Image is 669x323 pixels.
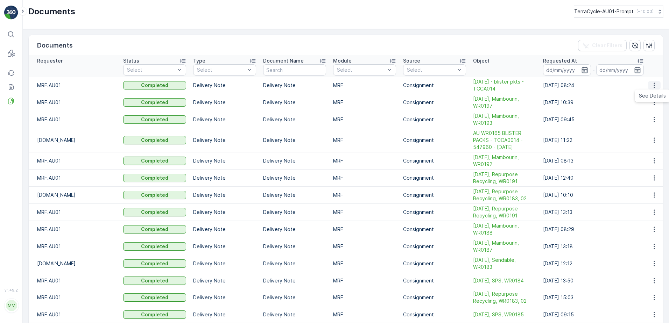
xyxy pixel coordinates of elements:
span: [DATE] - blister pkts - TCCA014 [473,78,536,92]
span: See Details [639,92,666,99]
p: Completed [141,99,168,106]
p: Documents [28,6,75,17]
td: [DATE] 12:12 [540,255,647,272]
p: TerraCycle-AU01-Prompt [574,8,634,15]
p: Completed [141,116,168,123]
a: 07/08/2025, Mambourin, WR0192 [473,154,536,168]
span: AU WR0165 BLISTER PACKS - TCCA0014 - 547960 - [DATE] [473,130,536,151]
td: MRF [330,221,400,238]
td: MRF [330,306,400,323]
td: Delivery Note [190,306,260,323]
td: [DATE] 08:29 [540,221,647,238]
td: MRF.AU01 [29,221,120,238]
td: [DATE] 13:13 [540,204,647,221]
p: Completed [141,209,168,216]
span: [DATE], Mambourin, WR0192 [473,154,536,168]
p: Completed [141,311,168,318]
p: Select [407,66,455,73]
td: MRF.AU01 [29,289,120,306]
button: Completed [123,191,186,199]
button: Completed [123,98,186,107]
p: Clear Filters [592,42,622,49]
td: Delivery Note [260,152,330,170]
td: Consignment [400,289,470,306]
button: Completed [123,242,186,251]
td: MRF [330,170,400,187]
button: Clear Filters [578,40,627,51]
td: [DATE] 10:39 [540,94,647,111]
td: [DATE] 09:15 [540,306,647,323]
td: Delivery Note [260,238,330,255]
td: Consignment [400,128,470,152]
p: Completed [141,260,168,267]
td: Delivery Note [190,255,260,272]
p: Completed [141,277,168,284]
td: Consignment [400,272,470,289]
td: Delivery Note [190,128,260,152]
p: ( +10:00 ) [636,9,654,14]
a: 14/08/2025, Mambourin, WR0193 [473,113,536,127]
td: MRF.AU01 [29,111,120,128]
span: [DATE], Repurpose Recycling, WR0191 [473,171,536,185]
td: Consignment [400,255,470,272]
td: Delivery Note [190,111,260,128]
button: Completed [123,174,186,182]
span: [DATE], Repurpose Recycling, WR0183, 02 [473,188,536,202]
td: Delivery Note [260,128,330,152]
td: Delivery Note [260,306,330,323]
button: Completed [123,225,186,234]
p: Completed [141,174,168,181]
button: Completed [123,310,186,319]
td: MRF.AU01 [29,94,120,111]
p: Object [473,57,490,64]
a: 21/08/2025, Mambourin, WR0197 [473,95,536,109]
span: [DATE], Mambourin, WR0197 [473,95,536,109]
td: Delivery Note [260,204,330,221]
td: MRF [330,289,400,306]
a: 08/07/2025, Repurpose Recycling, WR0183, 02 [473,188,536,202]
td: MRF [330,204,400,221]
td: [DATE] 15:03 [540,289,647,306]
td: Delivery Note [190,77,260,94]
td: Delivery Note [190,221,260,238]
a: 08/07/2025, SPS, WR0185 [473,311,536,318]
td: Consignment [400,94,470,111]
a: 08/07/2025, Sendable, WR0183 [473,257,536,271]
td: [DOMAIN_NAME] [29,187,120,204]
td: Consignment [400,306,470,323]
p: Source [403,57,420,64]
td: Delivery Note [260,187,330,204]
p: Completed [141,157,168,164]
td: Delivery Note [190,170,260,187]
td: Delivery Note [260,94,330,111]
div: MM [6,300,17,311]
p: Requested At [543,57,577,64]
td: Consignment [400,187,470,204]
td: MRF.AU01 [29,152,120,170]
span: [DATE], Mambourin, WR0187 [473,239,536,253]
p: Requester [37,57,63,64]
p: Completed [141,137,168,144]
span: [DATE], Sendable, WR0183 [473,257,536,271]
p: Document Name [263,57,304,64]
p: Completed [141,226,168,233]
a: See Details [636,91,669,101]
button: MM [4,294,18,317]
p: Documents [37,41,73,50]
td: Consignment [400,221,470,238]
a: 10/07/2025, SPS, WR0184 [473,277,536,284]
td: Delivery Note [260,255,330,272]
td: Consignment [400,152,470,170]
td: Delivery Note [190,94,260,111]
span: [DATE], SPS, WR0185 [473,311,536,318]
p: Select [197,66,245,73]
td: Delivery Note [190,238,260,255]
td: [DATE] 11:22 [540,128,647,152]
input: Search [263,64,326,76]
p: Select [127,66,175,73]
a: 17/07/2025, Mambourin, WR0187 [473,239,536,253]
td: Delivery Note [260,111,330,128]
p: Completed [141,192,168,199]
td: MRF [330,128,400,152]
td: MRF.AU01 [29,170,120,187]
